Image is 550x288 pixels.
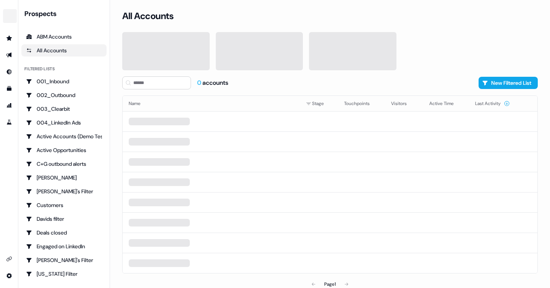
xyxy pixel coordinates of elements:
[21,75,107,87] a: Go to 001_Inbound
[197,79,228,87] div: accounts
[479,77,538,89] button: New Filtered List
[21,103,107,115] a: Go to 003_Clearbit
[3,83,15,95] a: Go to templates
[21,116,107,129] a: Go to 004_LinkedIn Ads
[21,254,107,266] a: Go to Geneviève's Filter
[3,49,15,61] a: Go to outbound experience
[26,188,102,195] div: [PERSON_NAME]'s Filter
[429,97,463,110] button: Active Time
[324,280,336,288] div: Page 1
[26,47,102,54] div: All Accounts
[21,158,107,170] a: Go to C+G outbound alerts
[21,130,107,142] a: Go to Active Accounts (Demo Test)
[24,9,107,18] div: Prospects
[3,253,15,265] a: Go to integrations
[26,91,102,99] div: 002_Outbound
[344,97,379,110] button: Touchpoints
[391,97,416,110] button: Visitors
[3,66,15,78] a: Go to Inbound
[26,146,102,154] div: Active Opportunities
[26,229,102,236] div: Deals closed
[122,10,173,22] h3: All Accounts
[21,185,107,197] a: Go to Charlotte's Filter
[21,213,107,225] a: Go to Davids filter
[26,201,102,209] div: Customers
[26,256,102,264] div: [PERSON_NAME]'s Filter
[26,119,102,126] div: 004_LinkedIn Ads
[3,99,15,112] a: Go to attribution
[21,31,107,43] a: ABM Accounts
[21,144,107,156] a: Go to Active Opportunities
[26,33,102,40] div: ABM Accounts
[21,172,107,184] a: Go to Charlotte Stone
[475,97,510,110] button: Last Activity
[26,215,102,223] div: Davids filter
[123,96,300,111] th: Name
[3,32,15,44] a: Go to prospects
[26,133,102,140] div: Active Accounts (Demo Test)
[21,199,107,211] a: Go to Customers
[26,160,102,168] div: C+G outbound alerts
[21,268,107,280] a: Go to Georgia Filter
[26,270,102,278] div: [US_STATE] Filter
[21,227,107,239] a: Go to Deals closed
[21,44,107,57] a: All accounts
[21,89,107,101] a: Go to 002_Outbound
[26,105,102,113] div: 003_Clearbit
[26,243,102,250] div: Engaged on LinkedIn
[26,78,102,85] div: 001_Inbound
[306,100,332,107] div: Stage
[197,79,202,87] span: 0
[26,174,102,181] div: [PERSON_NAME]
[21,240,107,252] a: Go to Engaged on LinkedIn
[3,270,15,282] a: Go to integrations
[3,116,15,128] a: Go to experiments
[24,66,55,72] div: Filtered lists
